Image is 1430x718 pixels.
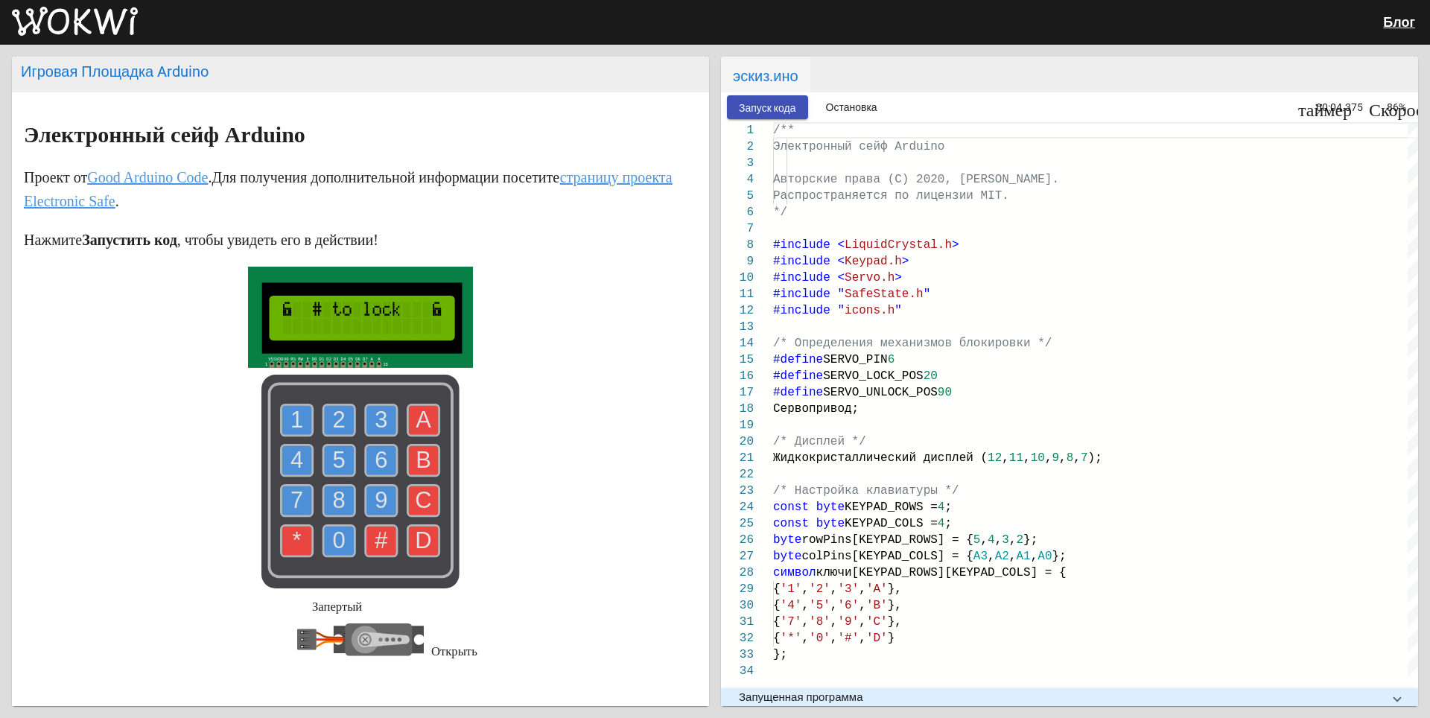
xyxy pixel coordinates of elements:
[1052,451,1059,465] ya-tr-span: 9
[888,353,895,366] ya-tr-span: 6
[773,632,781,645] ya-tr-span: {
[1009,550,1017,563] ya-tr-span: ,
[938,517,945,530] ya-tr-span: 4
[816,566,1067,579] ya-tr-span: ключи[KEYPAD_ROWS][KEYPAD_COLS] = {
[845,255,902,268] ya-tr-span: Keypad.h
[1031,451,1045,465] ya-tr-span: 10
[24,169,673,209] a: страницу проекта Electronic Safe
[845,517,938,530] ya-tr-span: KEYPAD_COLS =
[721,548,754,565] div: 27
[823,353,887,366] ya-tr-span: SERVO_PIN
[845,238,952,252] ya-tr-span: LiquidCrystal.h
[177,232,378,248] ya-tr-span: , чтобы увидеть его в действии!
[1059,451,1067,465] ya-tr-span: ,
[830,632,838,645] ya-tr-span: ,
[773,304,830,317] ya-tr-span: #include
[1298,98,1352,116] ya-tr-span: таймер
[773,189,1009,203] ya-tr-span: Распространяется по лицензии MIT.
[721,614,754,630] div: 31
[902,255,909,268] ya-tr-span: >
[773,287,830,301] ya-tr-span: #include
[801,632,809,645] ya-tr-span: ,
[721,237,754,253] div: 8
[823,369,923,383] ya-tr-span: SERVO_LOCK_POS
[721,630,754,646] div: 32
[809,599,830,612] ya-tr-span: '5'
[721,688,1418,706] mat-expansion-panel-header: Запущенная программа
[773,337,1052,350] ya-tr-span: /* Определения механизмов блокировки */
[837,632,859,645] ya-tr-span: '#'
[988,451,1002,465] ya-tr-span: 12
[773,122,774,123] textarea: Содержимое редактора. Нажмите Alt+F1, чтобы открыть настройки специальных возможностей.
[721,663,754,679] div: 34
[888,582,902,596] ya-tr-span: },
[721,417,754,433] div: 19
[721,171,754,188] div: 4
[866,599,888,612] ya-tr-span: 'B'
[859,632,866,645] ya-tr-span: ,
[944,501,952,514] ya-tr-span: ;
[721,352,754,368] div: 15
[1031,550,1038,563] ya-tr-span: ,
[773,648,787,661] span: };
[938,386,952,399] ya-tr-span: 90
[721,319,754,335] div: 13
[733,67,798,85] ya-tr-span: эскиз.ино
[809,615,830,629] ya-tr-span: '8'
[894,304,902,317] ya-tr-span: "
[721,139,754,155] div: 2
[809,582,830,596] ya-tr-span: '2'
[837,287,845,301] ya-tr-span: "
[801,533,973,547] ya-tr-span: rowPins[KEYPAD_ROWS] = {
[837,255,845,268] ya-tr-span: <
[87,169,208,185] ya-tr-span: Good Arduino Code
[773,501,809,514] ya-tr-span: const
[1023,451,1031,465] ya-tr-span: ,
[837,582,859,596] ya-tr-span: '3'
[1316,101,1363,113] span: 00:04.375
[1052,550,1066,563] ya-tr-span: };
[721,335,754,352] div: 14
[1088,451,1102,465] ya-tr-span: );
[721,270,754,286] div: 10
[952,238,959,252] ya-tr-span: >
[721,384,754,401] div: 17
[721,565,754,581] div: 28
[1045,451,1052,465] ya-tr-span: ,
[773,550,801,563] ya-tr-span: byte
[773,369,823,383] ya-tr-span: #define
[721,466,754,483] div: 22
[773,615,781,629] ya-tr-span: {
[1067,451,1074,465] ya-tr-span: 8
[809,632,830,645] ya-tr-span: '0'
[1081,451,1088,465] ya-tr-span: 7
[816,501,845,514] ya-tr-span: byte
[781,615,802,629] ya-tr-span: '7'
[773,255,830,268] ya-tr-span: #include
[431,644,477,658] ya-tr-span: Открыть
[866,582,888,596] ya-tr-span: 'A'
[1383,14,1415,30] ya-tr-span: Блог
[845,304,894,317] ya-tr-span: icons.h
[721,122,754,139] div: 1
[773,484,959,498] ya-tr-span: /* Настройка клавиатуры */
[837,304,845,317] ya-tr-span: "
[816,517,845,530] ya-tr-span: byte
[721,155,754,171] div: 3
[721,597,754,614] div: 30
[837,615,859,629] ya-tr-span: '9'
[773,140,944,153] ya-tr-span: Электронный сейф Arduino
[721,286,754,302] div: 11
[721,433,754,450] div: 20
[721,220,754,237] div: 7
[721,515,754,532] div: 25
[1009,451,1023,465] ya-tr-span: 11
[845,271,894,285] ya-tr-span: Servo.h
[1002,451,1009,465] ya-tr-span: ,
[739,690,863,704] ya-tr-span: Запущенная программа
[24,232,82,248] ya-tr-span: Нажмите
[830,599,838,612] ya-tr-span: ,
[973,533,981,547] ya-tr-span: 5
[1387,102,1418,112] span: 86%
[845,287,924,301] ya-tr-span: SafeState.h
